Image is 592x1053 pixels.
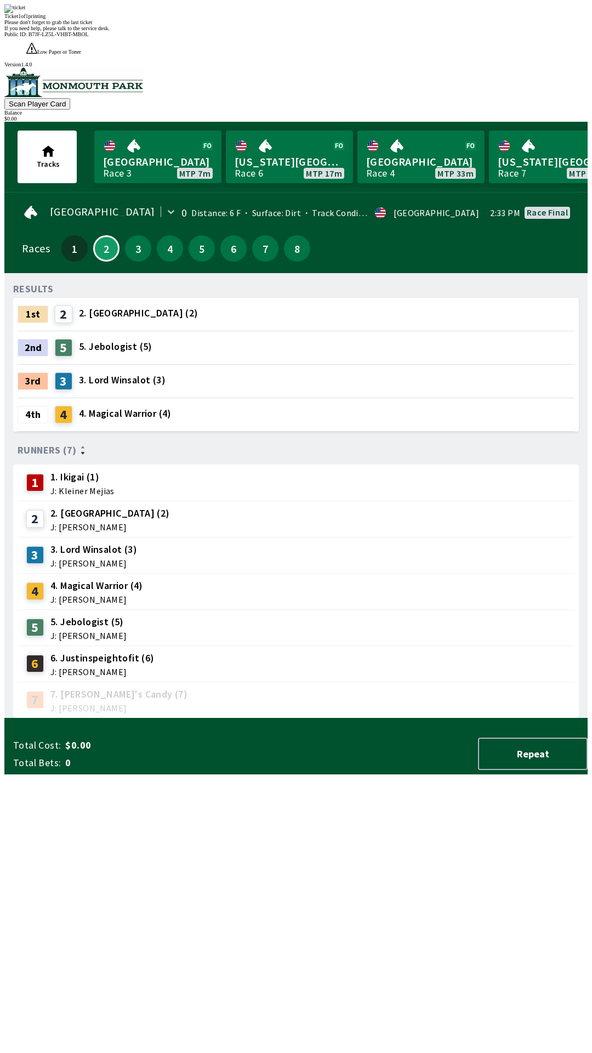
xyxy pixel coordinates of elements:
[29,31,89,37] span: B7JF-LZ5L-VHBT-MBOL
[50,631,127,640] span: J: [PERSON_NAME]
[79,406,172,421] span: 4. Magical Warrior (4)
[223,245,244,252] span: 6
[37,49,81,55] span: Low Paper or Toner
[26,582,44,600] div: 4
[13,739,61,752] span: Total Cost:
[50,486,115,495] span: J: Kleiner Mejias
[50,687,187,701] span: 7. [PERSON_NAME]'s Candy (7)
[181,208,187,217] div: 0
[50,470,115,484] span: 1. Ikigai (1)
[488,748,578,760] span: Repeat
[64,245,85,252] span: 1
[22,244,50,253] div: Races
[498,169,526,178] div: Race 7
[4,13,588,19] div: Ticket 1 of 1 printing
[4,116,588,122] div: $ 0.00
[50,207,155,216] span: [GEOGRAPHIC_DATA]
[357,131,485,183] a: [GEOGRAPHIC_DATA]Race 4MTP 33m
[18,305,48,323] div: 1st
[26,474,44,491] div: 1
[366,155,476,169] span: [GEOGRAPHIC_DATA]
[97,246,116,251] span: 2
[157,235,183,262] button: 4
[26,691,44,709] div: 7
[55,372,72,390] div: 3
[301,207,397,218] span: Track Condition: Firm
[4,67,143,97] img: venue logo
[26,655,44,672] div: 6
[4,31,588,37] div: Public ID:
[103,169,132,178] div: Race 3
[79,373,166,387] span: 3. Lord Winsalot (3)
[4,61,588,67] div: Version 1.4.0
[103,155,213,169] span: [GEOGRAPHIC_DATA]
[13,285,54,293] div: RESULTS
[13,756,61,769] span: Total Bets:
[50,579,143,593] span: 4. Magical Warrior (4)
[160,245,180,252] span: 4
[50,595,143,604] span: J: [PERSON_NAME]
[4,19,588,25] div: Please don't forget to grab the last ticket
[18,372,48,390] div: 3rd
[50,704,187,712] span: J: [PERSON_NAME]
[26,619,44,636] div: 5
[4,25,110,31] span: If you need help, please talk to the service desk.
[26,510,44,528] div: 2
[366,169,395,178] div: Race 4
[61,235,88,262] button: 1
[478,738,588,770] button: Repeat
[437,169,474,178] span: MTP 33m
[284,235,310,262] button: 8
[50,559,137,568] span: J: [PERSON_NAME]
[189,235,215,262] button: 5
[94,131,221,183] a: [GEOGRAPHIC_DATA]Race 3MTP 7m
[18,339,48,356] div: 2nd
[93,235,119,262] button: 2
[18,445,574,456] div: Runners (7)
[50,523,170,531] span: J: [PERSON_NAME]
[306,169,342,178] span: MTP 17m
[50,667,155,676] span: J: [PERSON_NAME]
[191,245,212,252] span: 5
[490,208,520,217] span: 2:33 PM
[26,546,44,564] div: 3
[255,245,276,252] span: 7
[191,207,241,218] span: Distance: 6 F
[55,305,72,323] div: 2
[50,506,170,520] span: 2. [GEOGRAPHIC_DATA] (2)
[50,542,137,557] span: 3. Lord Winsalot (3)
[55,339,72,356] div: 5
[220,235,247,262] button: 6
[79,306,198,320] span: 2. [GEOGRAPHIC_DATA] (2)
[252,235,278,262] button: 7
[179,169,210,178] span: MTP 7m
[287,245,308,252] span: 8
[18,406,48,423] div: 4th
[79,339,152,354] span: 5. Jebologist (5)
[18,131,77,183] button: Tracks
[18,446,76,455] span: Runners (7)
[4,110,588,116] div: Balance
[55,406,72,423] div: 4
[65,756,238,769] span: 0
[4,98,70,110] button: Scan Player Card
[394,208,479,217] div: [GEOGRAPHIC_DATA]
[50,651,155,665] span: 6. Justinspeightofit (6)
[50,615,127,629] span: 5. Jebologist (5)
[226,131,353,183] a: [US_STATE][GEOGRAPHIC_DATA]Race 6MTP 17m
[527,208,568,217] div: Race final
[65,739,238,752] span: $0.00
[235,169,263,178] div: Race 6
[37,159,60,169] span: Tracks
[4,4,25,13] img: ticket
[128,245,149,252] span: 3
[125,235,151,262] button: 3
[235,155,344,169] span: [US_STATE][GEOGRAPHIC_DATA]
[241,207,301,218] span: Surface: Dirt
